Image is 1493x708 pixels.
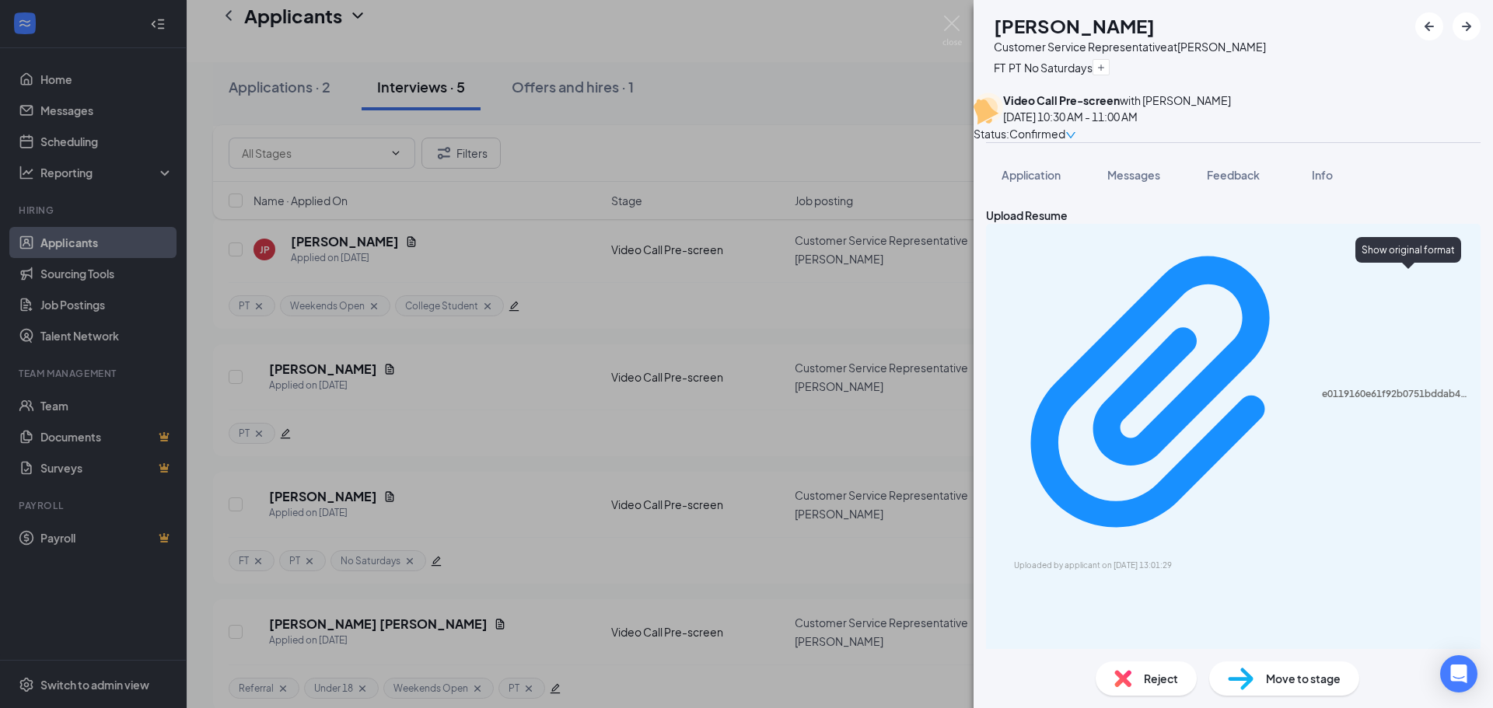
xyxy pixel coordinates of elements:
span: Confirmed [1009,125,1065,142]
div: Open Intercom Messenger [1440,655,1477,692]
button: ArrowLeftNew [1415,12,1443,40]
div: Status : [974,125,1009,142]
span: PT [1009,61,1021,75]
span: Move to stage [1266,670,1341,687]
svg: ArrowRight [1457,17,1476,36]
svg: Plus [1096,63,1106,72]
b: Video Call Pre-screen [1003,93,1120,107]
div: [DATE] 10:30 AM - 11:00 AM [1003,108,1231,125]
span: down [1065,130,1076,141]
button: ArrowRight [1453,12,1481,40]
span: Application [1002,168,1061,182]
div: Uploaded by applicant on [DATE] 13:01:29 [1014,560,1247,572]
svg: Paperclip [995,231,1322,557]
div: Show original format [1355,237,1461,263]
span: FT [994,61,1005,75]
div: e0119160e61f92b0751bddab49c60b8e.pdf [1322,388,1471,400]
div: Customer Service Representative at [PERSON_NAME] [994,39,1266,54]
span: Info [1312,168,1333,182]
span: Reject [1144,670,1178,687]
div: with [PERSON_NAME] [1003,92,1231,108]
button: Plus [1093,59,1110,75]
svg: ArrowLeftNew [1420,17,1439,36]
a: Paperclipe0119160e61f92b0751bddab49c60b8e.pdfUploaded by applicant on [DATE] 13:01:29 [995,231,1471,572]
span: Messages [1107,168,1160,182]
h1: [PERSON_NAME] [994,12,1155,39]
div: Upload Resume [986,207,1481,224]
span: No Saturdays [1024,61,1093,75]
span: Feedback [1207,168,1260,182]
